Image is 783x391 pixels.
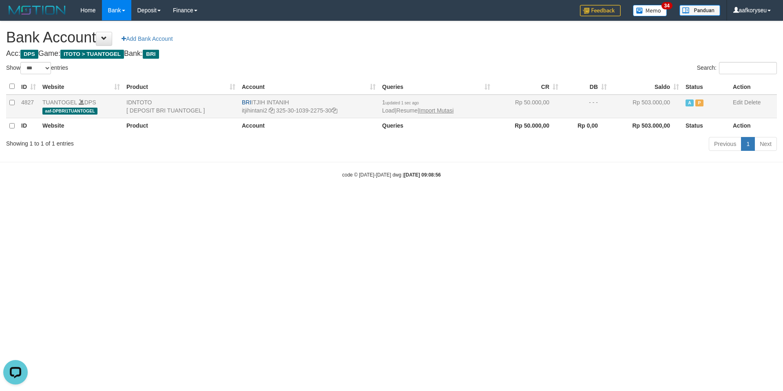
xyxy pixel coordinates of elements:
a: Previous [709,137,741,151]
img: MOTION_logo.png [6,4,68,16]
strong: [DATE] 09:08:56 [404,172,441,178]
small: code © [DATE]-[DATE] dwg | [342,172,441,178]
div: Showing 1 to 1 of 1 entries [6,136,320,148]
th: Website [39,118,123,134]
th: Product: activate to sort column ascending [123,79,239,95]
td: Rp 503.000,00 [610,95,682,118]
th: Action [730,118,777,134]
th: DB: activate to sort column ascending [562,79,610,95]
select: Showentries [20,62,51,74]
td: - - - [562,95,610,118]
img: Button%20Memo.svg [633,5,667,16]
a: Load [382,107,395,114]
span: DPS [20,50,38,59]
th: Queries: activate to sort column ascending [379,79,493,95]
a: Copy itjihintani2 to clipboard [269,107,274,114]
img: Feedback.jpg [580,5,621,16]
td: DPS [39,95,123,118]
h1: Bank Account [6,29,777,46]
a: itjihintani2 [242,107,267,114]
th: ID [18,118,39,134]
span: BRI [143,50,159,59]
span: 34 [661,2,672,9]
img: panduan.png [679,5,720,16]
a: Resume [396,107,418,114]
td: ITJIH INTANIH 325-30-1039-2275-30 [239,95,379,118]
h4: Acc: Game: Bank: [6,50,777,58]
th: Product [123,118,239,134]
th: Status [682,79,730,95]
span: | | [382,99,453,114]
th: Account [239,118,379,134]
th: CR: activate to sort column ascending [493,79,562,95]
a: Add Bank Account [116,32,178,46]
th: ID: activate to sort column ascending [18,79,39,95]
th: Queries [379,118,493,134]
a: TUANTOGEL [42,99,77,106]
a: Delete [744,99,761,106]
th: Saldo: activate to sort column ascending [610,79,682,95]
a: Next [754,137,777,151]
span: updated 1 sec ago [385,101,419,105]
th: Account: activate to sort column ascending [239,79,379,95]
a: Import Mutasi [419,107,454,114]
td: 4827 [18,95,39,118]
a: Copy 325301039227530 to clipboard [332,107,337,114]
th: Website: activate to sort column ascending [39,79,123,95]
a: 1 [741,137,755,151]
input: Search: [719,62,777,74]
th: Rp 503.000,00 [610,118,682,134]
button: Open LiveChat chat widget [3,3,28,28]
th: Rp 0,00 [562,118,610,134]
span: Active [686,99,694,106]
span: 1 [382,99,419,106]
span: BRI [242,99,251,106]
td: IDNTOTO [ DEPOSIT BRI TUANTOGEL ] [123,95,239,118]
a: Edit [733,99,743,106]
span: aaf-DPBRI1TUANTOGEL [42,108,97,115]
span: Paused [695,99,703,106]
th: Status [682,118,730,134]
th: Action [730,79,777,95]
td: Rp 50.000,00 [493,95,562,118]
label: Search: [697,62,777,74]
th: Rp 50.000,00 [493,118,562,134]
label: Show entries [6,62,68,74]
span: ITOTO > TUANTOGEL [60,50,124,59]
